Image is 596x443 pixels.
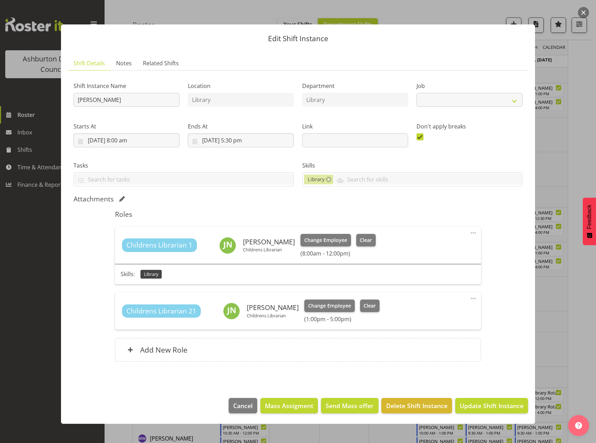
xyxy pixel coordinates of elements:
[308,176,324,183] span: Library
[188,82,294,90] label: Location
[364,302,376,310] span: Clear
[74,133,179,147] input: Click to select...
[121,270,135,278] p: Skills:
[360,300,380,312] button: Clear
[321,398,378,413] button: Send Mass offer
[219,237,236,254] img: jonathan-nixon10004.jpg
[223,303,240,319] img: jonathan-nixon10004.jpg
[417,82,522,90] label: Job
[455,398,528,413] button: Update Shift Instance
[229,398,257,413] button: Cancel
[74,93,179,107] input: Shift Instance Name
[575,422,582,429] img: help-xxl-2.png
[74,161,294,170] label: Tasks
[356,234,376,246] button: Clear
[233,401,253,410] span: Cancel
[260,398,318,413] button: Mass Assigment
[300,250,376,257] h6: (8:00am - 12:00pm)
[127,306,196,316] span: Childrens Librarian 21
[188,122,294,131] label: Ends At
[583,198,596,245] button: Feedback - Show survey
[304,316,380,323] h6: (1:00pm - 5:00pm)
[116,59,132,67] span: Notes
[417,122,522,131] label: Don't apply breaks
[74,59,105,67] span: Shift Details
[333,174,522,185] input: Search for skills
[302,161,522,170] label: Skills
[74,174,293,185] input: Search for tasks
[127,240,192,250] span: Childrens Librarian 1
[304,236,347,244] span: Change Employee
[304,300,355,312] button: Change Employee
[188,133,294,147] input: Click to select...
[247,313,299,318] p: Childrens Librarian
[74,122,179,131] label: Starts At
[308,302,351,310] span: Change Employee
[300,234,351,246] button: Change Employee
[115,210,481,219] h5: Roles
[265,401,313,410] span: Mass Assigment
[302,82,408,90] label: Department
[144,271,158,278] span: Library
[326,401,374,410] span: Send Mass offer
[381,398,452,413] button: Delete Shift Instance
[143,59,179,67] span: Related Shifts
[243,238,295,246] h6: [PERSON_NAME]
[460,401,524,410] span: Update Shift Instance
[74,195,114,203] h5: Attachments
[74,82,179,90] label: Shift Instance Name
[68,35,528,42] p: Edit Shift Instance
[360,236,372,244] span: Clear
[586,205,593,229] span: Feedback
[247,304,299,311] h6: [PERSON_NAME]
[302,122,408,131] label: Link
[386,401,448,410] span: Delete Shift Instance
[243,247,295,252] p: Childrens Librarian
[140,345,188,354] h6: Add New Role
